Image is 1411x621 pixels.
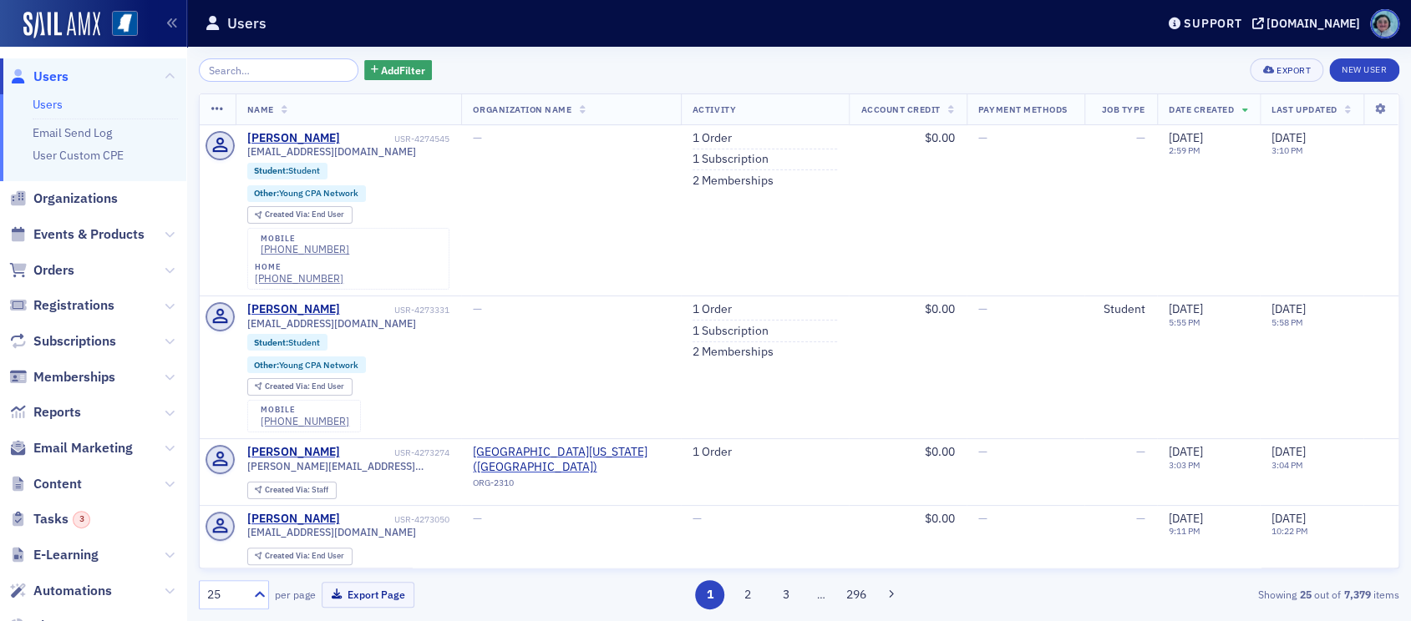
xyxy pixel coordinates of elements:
a: [PERSON_NAME] [247,445,340,460]
div: USR-4273331 [343,305,449,316]
a: [PHONE_NUMBER] [261,415,349,427]
div: [DOMAIN_NAME] [1266,16,1360,31]
span: — [1136,511,1145,526]
span: Subscriptions [33,332,116,351]
time: 10:22 PM [1271,525,1308,537]
span: — [473,511,482,526]
h1: Users [227,13,266,33]
button: Export Page [322,582,414,608]
a: [PHONE_NUMBER] [261,243,349,255]
span: — [978,130,987,145]
span: Content [33,475,82,493]
div: USR-4273274 [343,447,449,458]
div: End User [265,210,344,220]
a: 1 Order [693,445,732,460]
strong: 7,379 [1341,587,1373,602]
a: Reports [9,403,81,422]
a: Memberships [9,368,115,386]
a: User Custom CPE [33,148,124,163]
span: Tasks [33,510,90,528]
span: [DATE] [1169,301,1203,316]
time: 5:55 PM [1169,316,1200,328]
span: — [473,130,482,145]
span: Created Via : [265,484,312,495]
span: Other : [254,359,279,371]
a: Organizations [9,189,118,208]
div: Student [1096,302,1145,317]
a: Tasks3 [9,510,90,528]
span: [PERSON_NAME][EMAIL_ADDRESS][PERSON_NAME][DOMAIN_NAME] [247,460,450,472]
span: — [1136,444,1145,459]
a: [PERSON_NAME] [247,131,340,146]
span: Memberships [33,368,115,386]
span: Email Marketing [33,439,133,457]
a: Other:Young CPA Network [254,360,358,371]
span: Created Via : [265,550,312,561]
a: Registrations [9,296,114,315]
a: [PERSON_NAME] [247,512,340,527]
span: [EMAIL_ADDRESS][DOMAIN_NAME] [247,526,416,538]
span: Organizations [33,189,118,208]
span: [DATE] [1271,511,1306,526]
div: Showing out of items [1011,587,1399,602]
a: New User [1329,58,1399,82]
div: Student: [247,163,328,179]
button: 2 [733,580,763,609]
img: SailAMX [23,12,100,38]
span: Last Updated [1271,103,1337,115]
time: 9:11 PM [1169,525,1200,537]
div: USR-4274545 [343,134,449,144]
input: Search… [199,58,358,82]
div: home [255,262,343,272]
span: $0.00 [925,511,955,526]
div: USR-4273050 [343,514,449,525]
a: Subscriptions [9,332,116,351]
span: Reports [33,403,81,422]
span: Name [247,103,274,115]
a: 2 Memberships [693,345,774,360]
span: [EMAIL_ADDRESS][DOMAIN_NAME] [247,317,416,330]
time: 5:58 PM [1271,316,1303,328]
label: per page [275,587,316,602]
a: [PERSON_NAME] [247,302,340,317]
span: $0.00 [925,444,955,459]
a: E-Learning [9,546,99,564]
div: Student: [247,334,328,351]
div: Export [1276,66,1311,75]
a: Student:Student [254,165,320,176]
span: Other : [254,187,279,199]
a: 1 Subscription [693,324,769,339]
span: — [473,301,482,316]
div: Created Via: Staff [247,482,337,499]
span: [DATE] [1169,511,1203,526]
span: Automations [33,582,112,600]
span: [DATE] [1271,130,1306,145]
span: Users [33,68,69,86]
button: [DOMAIN_NAME] [1251,18,1366,29]
a: Other:Young CPA Network [254,188,358,199]
a: Events & Products [9,225,145,244]
a: Users [33,97,63,112]
div: 25 [207,586,244,603]
button: 296 [841,580,870,609]
span: E-Learning [33,546,99,564]
span: — [978,511,987,526]
button: Export [1250,58,1322,82]
span: Created Via : [265,381,312,391]
a: [PHONE_NUMBER] [255,272,343,285]
span: — [978,301,987,316]
span: Events & Products [33,225,145,244]
a: Users [9,68,69,86]
button: 3 [771,580,800,609]
span: — [1136,130,1145,145]
a: Orders [9,261,74,280]
span: Student : [254,336,288,348]
span: … [810,587,833,602]
time: 2:59 PM [1169,144,1200,156]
